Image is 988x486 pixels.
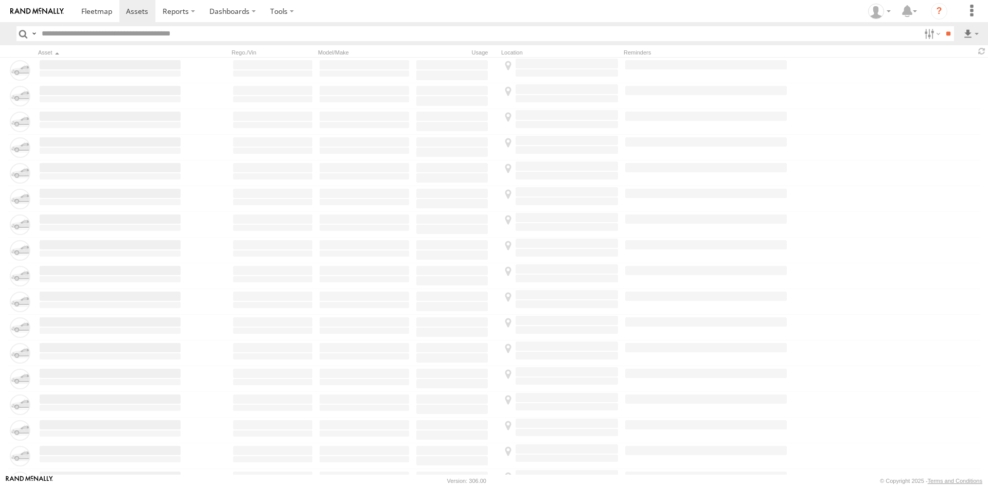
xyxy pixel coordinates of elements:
[415,49,497,56] div: Usage
[962,26,980,41] label: Export results as...
[6,476,53,486] a: Visit our Website
[920,26,942,41] label: Search Filter Options
[501,49,620,56] div: Location
[880,478,982,484] div: © Copyright 2025 -
[447,478,486,484] div: Version: 306.00
[976,46,988,56] span: Refresh
[624,49,788,56] div: Reminders
[318,49,411,56] div: Model/Make
[928,478,982,484] a: Terms and Conditions
[30,26,38,41] label: Search Query
[38,49,182,56] div: Click to Sort
[232,49,314,56] div: Rego./Vin
[10,8,64,15] img: rand-logo.svg
[931,3,947,20] i: ?
[864,4,894,19] div: Tye Clark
